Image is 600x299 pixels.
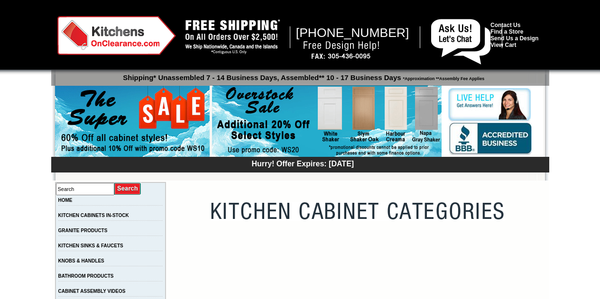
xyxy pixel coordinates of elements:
[56,69,549,82] p: Shipping* Unassembled 7 - 14 Business Days, Assembled** 10 - 17 Business Days
[58,213,129,218] a: KITCHEN CABINETS IN-STOCK
[58,289,126,294] a: CABINET ASSEMBLY VIDEOS
[56,158,549,168] div: Hurry! Offer Expires: [DATE]
[490,28,523,35] a: Find a Store
[490,42,516,48] a: View Cart
[58,228,108,233] a: GRANITE PRODUCTS
[114,182,141,195] input: Submit
[58,243,123,248] a: KITCHEN SINKS & FAUCETS
[296,26,409,40] span: [PHONE_NUMBER]
[58,273,114,279] a: BATHROOM PRODUCTS
[401,74,485,81] span: *Approximation **Assembly Fee Applies
[58,198,73,203] a: HOME
[490,22,520,28] a: Contact Us
[490,35,538,42] a: Send Us a Design
[58,258,104,263] a: KNOBS & HANDLES
[57,16,176,55] img: Kitchens on Clearance Logo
